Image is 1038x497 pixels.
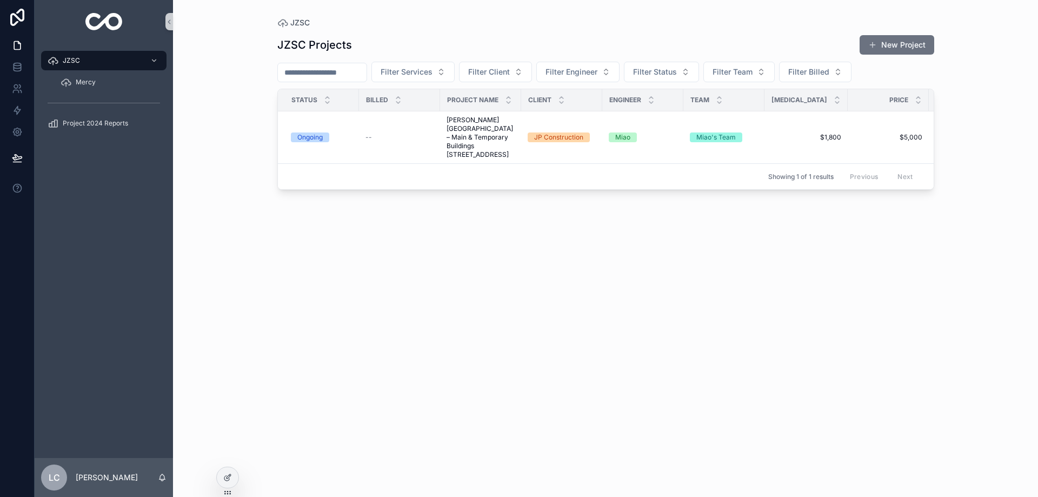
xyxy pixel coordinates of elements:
span: JZSC [290,17,310,28]
a: Mercy [54,72,167,92]
span: Engineer [609,96,641,104]
a: Miao's Team [690,132,758,142]
span: Filter Engineer [545,67,597,77]
span: Mercy [76,78,96,87]
h1: JZSC Projects [277,37,352,52]
span: -- [365,133,372,142]
span: Project Name [447,96,498,104]
span: JZSC [63,56,80,65]
a: $1,800 [771,133,841,142]
span: Filter Team [713,67,753,77]
a: Ongoing [291,132,352,142]
span: Status [291,96,317,104]
a: JP Construction [528,132,596,142]
span: Showing 1 of 1 results [768,173,834,181]
img: App logo [85,13,123,30]
button: Select Button [624,62,699,82]
a: JZSC [277,17,310,28]
span: Billed [366,96,388,104]
button: Select Button [459,62,532,82]
button: Select Button [371,62,455,82]
a: $5,000 [854,133,922,142]
a: [PERSON_NAME][GEOGRAPHIC_DATA] – Main & Temporary Buildings [STREET_ADDRESS] [447,116,515,159]
span: Filter Client [468,67,510,77]
button: Select Button [779,62,851,82]
button: Select Button [703,62,775,82]
button: Select Button [536,62,620,82]
span: Project 2024 Reports [63,119,128,128]
span: Price [889,96,908,104]
div: scrollable content [35,43,173,147]
span: Client [528,96,551,104]
a: Project 2024 Reports [41,114,167,133]
a: JZSC [41,51,167,70]
div: Miao [615,132,630,142]
div: Miao's Team [696,132,736,142]
span: Filter Billed [788,67,829,77]
button: New Project [860,35,934,55]
a: Miao [609,132,677,142]
a: -- [365,133,434,142]
span: Team [690,96,709,104]
span: Filter Status [633,67,677,77]
div: Ongoing [297,132,323,142]
div: JP Construction [534,132,583,142]
span: LC [49,471,60,484]
span: Filter Services [381,67,432,77]
p: [PERSON_NAME] [76,472,138,483]
span: [MEDICAL_DATA] [771,96,827,104]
